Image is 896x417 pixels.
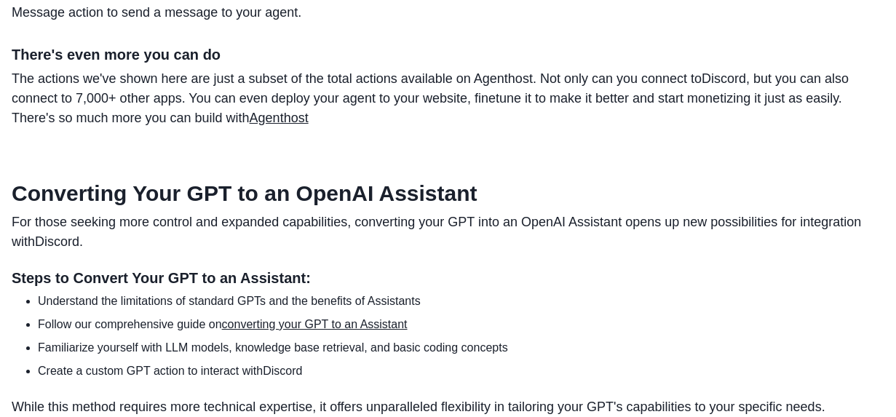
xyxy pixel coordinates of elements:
a: Agenthost [250,111,309,125]
h4: There's even more you can do [12,46,884,63]
p: The actions we've shown here are just a subset of the total actions available on Agenthost. Not o... [12,69,884,128]
a: converting your GPT to an Assistant [222,318,408,330]
h3: Steps to Convert Your GPT to an Assistant: [12,269,884,287]
li: Understand the limitations of standard GPTs and the benefits of Assistants [38,293,884,310]
p: While this method requires more technical expertise, it offers unparalleled flexibility in tailor... [12,397,884,417]
li: Familiarize yourself with LLM models, knowledge base retrieval, and basic coding concepts [38,339,884,357]
p: For those seeking more control and expanded capabilities, converting your GPT into an OpenAI Assi... [12,213,884,252]
li: Create a custom GPT action to interact with Discord [38,362,884,380]
li: Follow our comprehensive guide on [38,316,884,333]
h2: Converting Your GPT to an OpenAI Assistant [12,180,884,207]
